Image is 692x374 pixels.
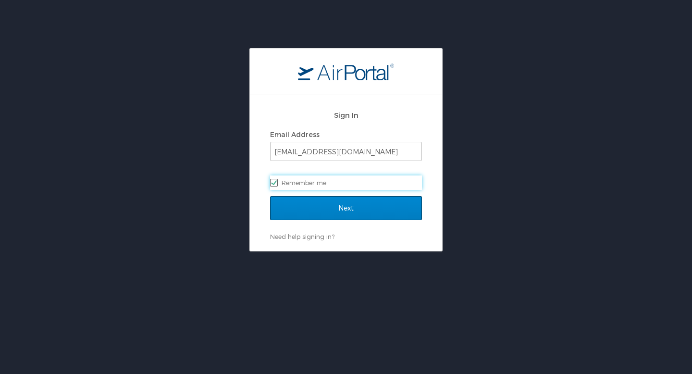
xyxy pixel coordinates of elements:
img: logo [298,63,394,80]
label: Remember me [270,175,422,190]
label: Email Address [270,130,320,138]
a: Need help signing in? [270,233,334,240]
input: Next [270,196,422,220]
h2: Sign In [270,110,422,121]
